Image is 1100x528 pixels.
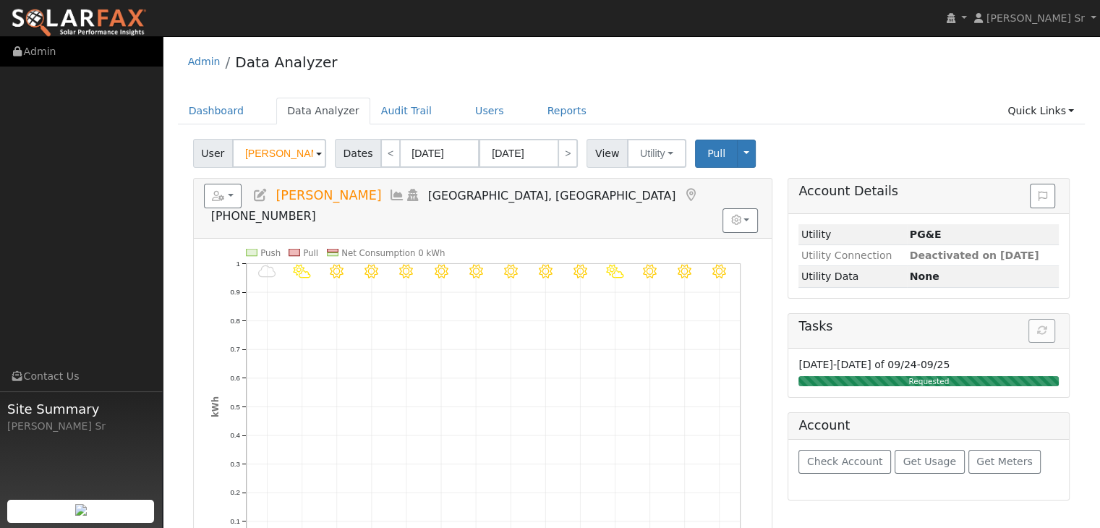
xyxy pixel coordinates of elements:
[341,248,445,258] text: Net Consumption 0 kWh
[380,139,401,168] a: <
[428,189,676,203] span: [GEOGRAPHIC_DATA], [GEOGRAPHIC_DATA]
[695,140,738,168] button: Pull
[293,264,311,278] i: 9/10 - PartlyCloudy
[1030,184,1055,208] button: Issue History
[910,229,942,240] strong: ID: 17319675, authorized: 09/23/25
[798,224,907,245] td: Utility
[258,264,276,278] i: 9/09 - Cloudy
[276,188,381,203] span: [PERSON_NAME]
[230,345,240,353] text: 0.7
[712,264,726,278] i: 9/22 - Clear
[399,264,413,278] i: 9/13 - Clear
[910,250,1039,261] span: Deactivated on [DATE]
[539,264,553,278] i: 9/17 - Clear
[627,139,686,168] button: Utility
[235,54,337,71] a: Data Analyzer
[537,98,597,124] a: Reports
[335,139,381,168] span: Dates
[801,250,892,261] span: Utility Connection
[798,266,907,287] td: Utility Data
[260,248,281,258] text: Push
[574,264,587,278] i: 9/18 - MostlyClear
[232,139,326,168] input: Select a User
[236,259,239,267] text: 1
[895,450,965,474] button: Get Usage
[11,8,147,38] img: SolarFax
[230,431,240,439] text: 0.4
[469,264,482,278] i: 9/15 - Clear
[230,402,240,410] text: 0.5
[230,288,240,296] text: 0.9
[364,264,378,278] i: 9/12 - Clear
[503,264,517,278] i: 9/16 - Clear
[230,488,240,496] text: 0.2
[558,139,578,168] a: >
[75,504,87,516] img: retrieve
[210,396,220,417] text: kWh
[643,264,657,278] i: 9/20 - Clear
[303,248,318,258] text: Pull
[968,450,1041,474] button: Get Meters
[230,517,240,525] text: 0.1
[7,399,155,419] span: Site Summary
[587,139,628,168] span: View
[188,56,221,67] a: Admin
[7,419,155,434] div: [PERSON_NAME] Sr
[178,98,255,124] a: Dashboard
[405,188,421,203] a: Login As (last Never)
[389,188,405,203] a: Multi-Series Graph
[910,271,939,282] strong: None
[230,374,240,382] text: 0.6
[997,98,1085,124] a: Quick Links
[798,359,1059,371] h6: [DATE]-[DATE] of 09/24-09/25
[330,264,344,278] i: 9/11 - MostlyClear
[798,376,1059,386] div: Requested
[193,139,233,168] span: User
[798,450,891,474] button: Check Account
[370,98,443,124] a: Audit Trail
[211,209,316,223] span: [PHONE_NUMBER]
[464,98,515,124] a: Users
[798,418,850,433] h5: Account
[976,456,1033,467] span: Get Meters
[678,264,691,278] i: 9/21 - Clear
[986,12,1085,24] span: [PERSON_NAME] Sr
[798,184,1059,199] h5: Account Details
[807,456,883,467] span: Check Account
[252,188,268,203] a: Edit User (37786)
[903,456,956,467] span: Get Usage
[606,264,624,278] i: 9/19 - PartlyCloudy
[683,188,699,203] a: Map
[230,317,240,325] text: 0.8
[798,319,1059,334] h5: Tasks
[276,98,370,124] a: Data Analyzer
[230,460,240,468] text: 0.3
[434,264,448,278] i: 9/14 - Clear
[707,148,725,159] span: Pull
